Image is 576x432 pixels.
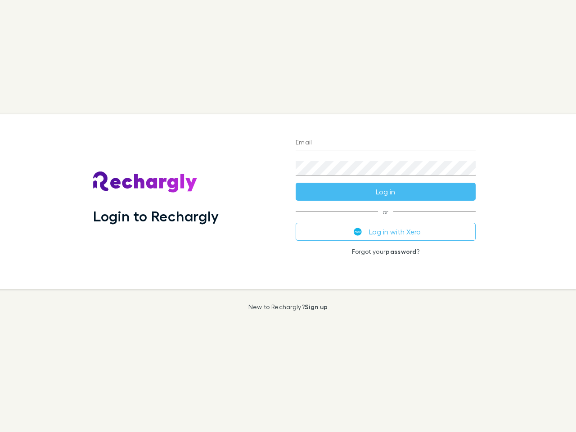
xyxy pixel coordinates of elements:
button: Log in with Xero [296,223,476,241]
p: New to Rechargly? [248,303,328,310]
h1: Login to Rechargly [93,207,219,225]
a: password [386,247,416,255]
img: Rechargly's Logo [93,171,198,193]
img: Xero's logo [354,228,362,236]
a: Sign up [305,303,328,310]
button: Log in [296,183,476,201]
p: Forgot your ? [296,248,476,255]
